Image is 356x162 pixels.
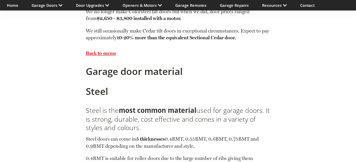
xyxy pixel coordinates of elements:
a: Resources [262,3,287,8]
p: Steel doors can come in 0.4BMT, 0.55BMT, 0.6BMT, 0.75BMT and 0.9BMT depending on the manufacturer... [86,136,271,155]
a: Garage Doors [32,3,63,8]
h3: Steel is the used for garage doors. It is strong, durable, cost effective and comes in a variety ... [86,106,271,132]
a: Openers & Motors [123,3,162,8]
a: Contact [300,3,314,8]
strong: most common material [119,106,196,115]
a: Door Upgrades [76,3,109,8]
strong: $2,650 – $3,800 installed with a motor. [97,15,181,21]
strong: 5 thicknesses [136,136,165,142]
a: Garage Remotes [175,3,207,8]
a: Home [7,3,18,8]
a: Back to menu [86,50,116,56]
strong: 10-20% more than the equivalent Sectional Cedar door. [117,35,236,40]
h2: Steel [86,86,271,97]
h2: Garage door material [86,66,271,77]
p: We still occasionally make Cedar tilt doors in exceptional circumstances. Expect to pay approxima... [86,27,271,41]
a: Garage Repairs [220,3,249,8]
p: We no longer make Colorsteel tilt doors but when we did, door prices ranged from [86,8,271,27]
